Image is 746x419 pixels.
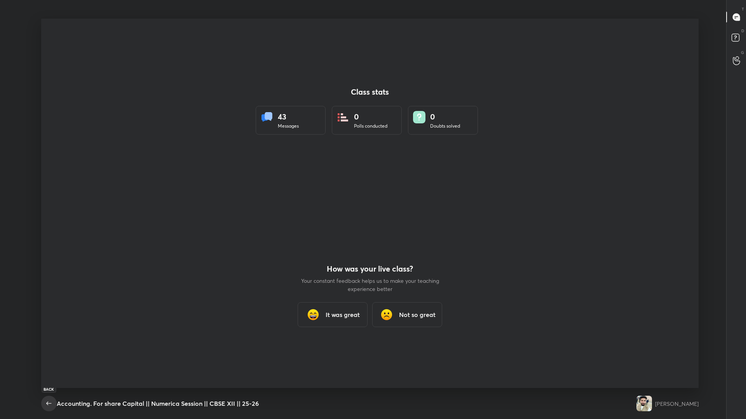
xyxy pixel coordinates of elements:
[636,396,652,411] img: fc0a0bd67a3b477f9557aca4a29aa0ad.19086291_AOh14GgchNdmiCeYbMdxktaSN3Z4iXMjfHK5yk43KqG_6w%3Ds96-c
[399,310,436,319] h3: Not so great
[278,111,299,123] div: 43
[741,50,744,55] p: G
[430,111,460,123] div: 0
[278,123,299,130] div: Messages
[354,123,387,130] div: Polls conducted
[326,310,360,319] h3: It was great
[413,111,425,123] img: doubts.8a449be9.svg
[300,277,440,293] p: Your constant feedback helps us to make your teaching experience better
[261,111,273,123] img: statsMessages.856aad98.svg
[741,28,744,34] p: D
[300,264,440,274] h4: How was your live class?
[354,111,387,123] div: 0
[742,6,744,12] p: T
[42,386,56,393] div: Back
[57,399,259,408] div: Accounting. For share Capital || Numerica Session || CBSE XII || 25-26
[379,307,394,322] img: frowning_face_cmp.gif
[256,87,484,97] h4: Class stats
[305,307,321,322] img: grinning_face_with_smiling_eyes_cmp.gif
[430,123,460,130] div: Doubts solved
[655,400,699,408] div: [PERSON_NAME]
[337,111,349,123] img: statsPoll.b571884d.svg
